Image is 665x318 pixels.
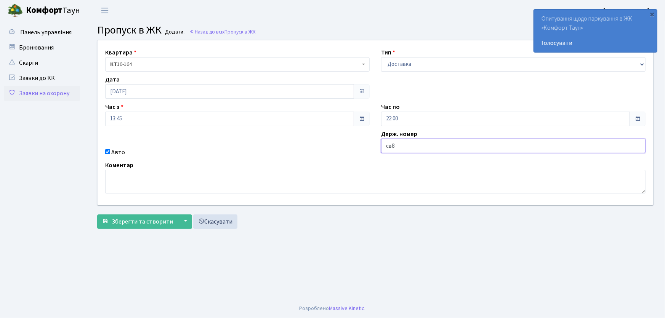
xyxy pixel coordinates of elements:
a: Бронювання [4,40,80,55]
span: Пропуск в ЖК [224,28,256,35]
a: Назад до всіхПропуск в ЖК [189,28,256,35]
button: Переключити навігацію [95,4,114,17]
a: Massive Kinetic [329,304,365,312]
span: Таун [26,4,80,17]
label: Час по [381,102,400,112]
small: Додати . [164,29,186,35]
label: Авто [111,148,125,157]
label: Дата [105,75,120,84]
span: Пропуск в ЖК [97,22,162,38]
a: Цитрус [PERSON_NAME] А. [581,6,656,15]
span: <b>КТ</b>&nbsp;&nbsp;&nbsp;&nbsp;10-164 [110,61,360,68]
label: Держ. номер [381,129,417,139]
img: logo.png [8,3,23,18]
div: Розроблено . [300,304,366,313]
label: Коментар [105,161,133,170]
a: Заявки до КК [4,70,80,86]
span: <b>КТ</b>&nbsp;&nbsp;&nbsp;&nbsp;10-164 [105,57,370,72]
b: Комфорт [26,4,62,16]
div: × [649,10,656,18]
div: Опитування щодо паркування в ЖК «Комфорт Таун» [534,10,657,52]
b: КТ [110,61,117,68]
span: Зберегти та створити [112,217,173,226]
input: AA0001AA [381,139,646,153]
label: Квартира [105,48,136,57]
a: Заявки на охорону [4,86,80,101]
a: Скасувати [193,214,237,229]
label: Тип [381,48,395,57]
a: Скарги [4,55,80,70]
label: Час з [105,102,123,112]
a: Панель управління [4,25,80,40]
a: Голосувати [542,38,649,48]
span: Панель управління [20,28,72,37]
button: Зберегти та створити [97,214,178,229]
